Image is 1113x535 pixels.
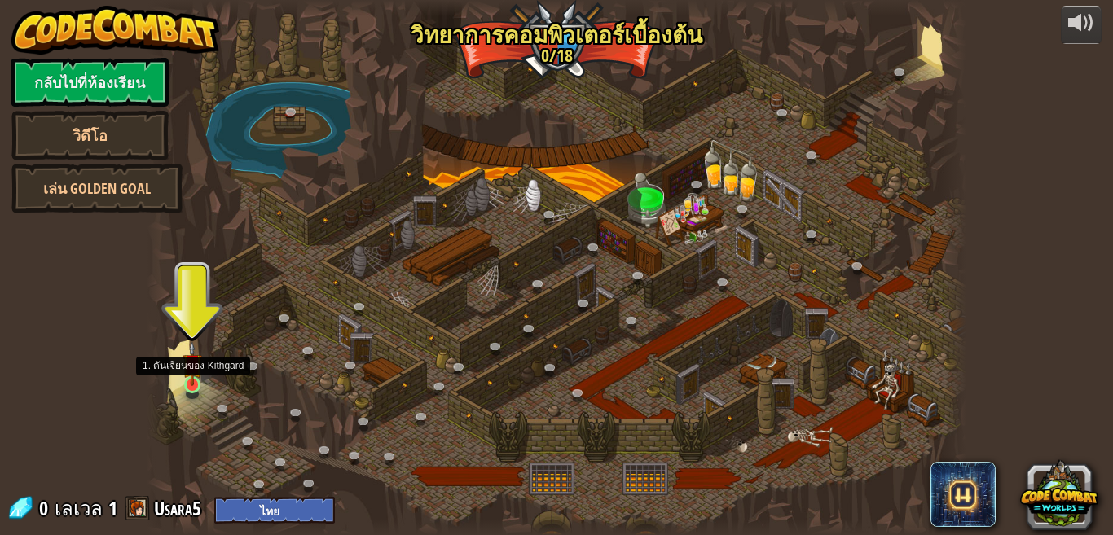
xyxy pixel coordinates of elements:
[55,495,103,522] span: เลเวล
[1061,6,1102,44] button: ปรับระดับเสียง
[11,111,169,160] a: วิดีโอ
[39,495,53,521] span: 0
[154,495,206,521] a: Usara5
[108,495,117,521] span: 1
[11,6,220,55] img: CodeCombat - Learn how to code by playing a game
[11,58,169,107] a: กลับไปที่ห้องเรียน
[11,164,183,213] a: เล่น Golden Goal
[183,341,202,386] img: level-banner-unstarted.png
